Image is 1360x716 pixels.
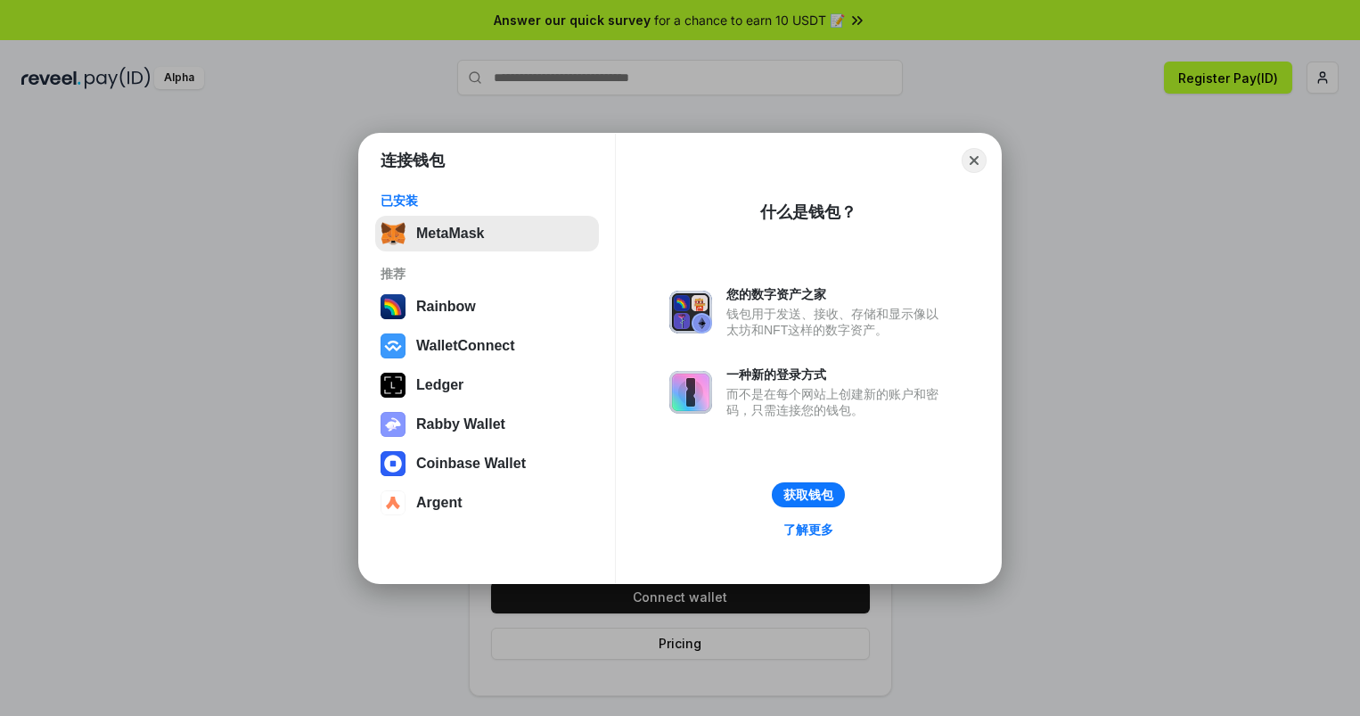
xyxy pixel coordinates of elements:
div: Rabby Wallet [416,416,505,432]
img: svg+xml,%3Csvg%20fill%3D%22none%22%20height%3D%2233%22%20viewBox%3D%220%200%2035%2033%22%20width%... [381,221,406,246]
button: Rainbow [375,289,599,325]
h1: 连接钱包 [381,150,445,171]
button: WalletConnect [375,328,599,364]
div: 获取钱包 [783,487,833,503]
div: Argent [416,495,463,511]
div: 了解更多 [783,522,833,538]
div: 而不是在每个网站上创建新的账户和密码，只需连接您的钱包。 [726,386,947,418]
img: svg+xml,%3Csvg%20xmlns%3D%22http%3A%2F%2Fwww.w3.org%2F2000%2Fsvg%22%20fill%3D%22none%22%20viewBox... [669,371,712,414]
a: 了解更多 [773,518,844,541]
button: Ledger [375,367,599,403]
div: WalletConnect [416,338,515,354]
div: 您的数字资产之家 [726,286,947,302]
img: svg+xml,%3Csvg%20xmlns%3D%22http%3A%2F%2Fwww.w3.org%2F2000%2Fsvg%22%20fill%3D%22none%22%20viewBox... [381,412,406,437]
button: Argent [375,485,599,521]
button: MetaMask [375,216,599,251]
img: svg+xml,%3Csvg%20xmlns%3D%22http%3A%2F%2Fwww.w3.org%2F2000%2Fsvg%22%20width%3D%2228%22%20height%3... [381,373,406,398]
div: 什么是钱包？ [760,202,856,223]
div: Coinbase Wallet [416,456,526,472]
img: svg+xml,%3Csvg%20width%3D%2228%22%20height%3D%2228%22%20viewBox%3D%220%200%2028%2028%22%20fill%3D... [381,490,406,515]
div: Rainbow [416,299,476,315]
button: Coinbase Wallet [375,446,599,481]
div: 一种新的登录方式 [726,366,947,383]
button: 获取钱包 [772,482,845,507]
img: svg+xml,%3Csvg%20width%3D%22120%22%20height%3D%22120%22%20viewBox%3D%220%200%20120%20120%22%20fil... [381,294,406,319]
img: svg+xml,%3Csvg%20width%3D%2228%22%20height%3D%2228%22%20viewBox%3D%220%200%2028%2028%22%20fill%3D... [381,333,406,358]
img: svg+xml,%3Csvg%20width%3D%2228%22%20height%3D%2228%22%20viewBox%3D%220%200%2028%2028%22%20fill%3D... [381,451,406,476]
img: svg+xml,%3Csvg%20xmlns%3D%22http%3A%2F%2Fwww.w3.org%2F2000%2Fsvg%22%20fill%3D%22none%22%20viewBox... [669,291,712,333]
button: Rabby Wallet [375,407,599,442]
div: Ledger [416,377,463,393]
button: Close [962,148,987,173]
div: 钱包用于发送、接收、存储和显示像以太坊和NFT这样的数字资产。 [726,306,947,338]
div: 已安装 [381,193,594,209]
div: MetaMask [416,226,484,242]
div: 推荐 [381,266,594,282]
